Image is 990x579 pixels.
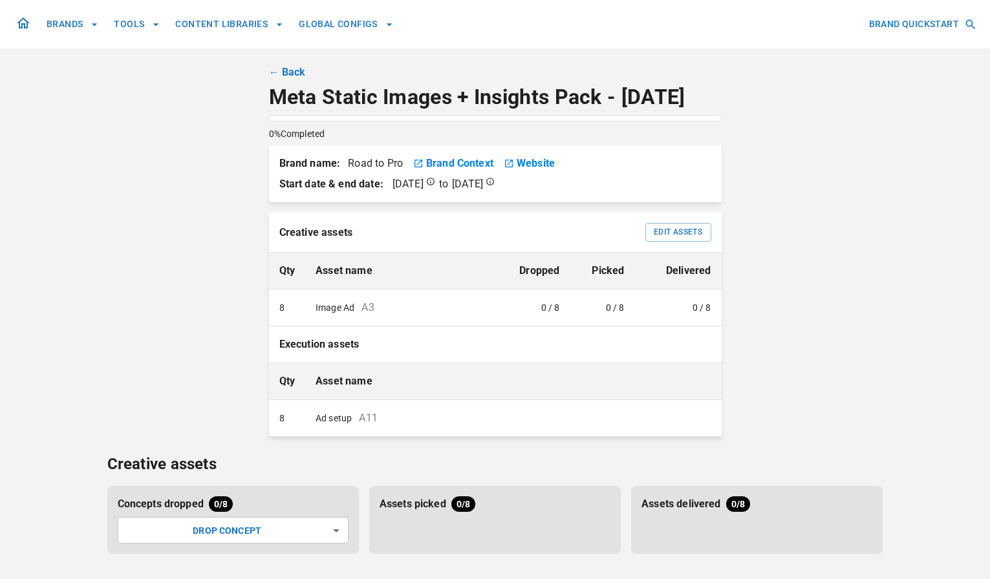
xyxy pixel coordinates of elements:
button: BRANDS [41,12,103,36]
a: Brand Context [426,156,493,171]
p: [DATE] [393,177,424,192]
th: Creative assets [269,213,635,253]
th: Qty [269,363,306,400]
th: Execution assets [269,326,722,363]
p: Road to Pro [279,156,403,171]
p: Meta Static Images + Insights Pack - [DATE] [269,85,722,110]
button: Edit Assets [645,223,711,242]
td: Image Ad [305,289,509,326]
p: Assets picked [380,496,446,512]
p: Assets delivered [641,496,720,512]
span: DROP CONCEPT [193,525,261,536]
a: ← Back [269,65,306,80]
button: GLOBAL CONFIGS [294,12,398,36]
th: Asset name [305,253,509,289]
a: Website [517,156,555,171]
span: A11 [359,412,377,424]
td: 8 [269,400,306,437]
p: [DATE] [452,177,483,192]
td: 8 [269,289,306,326]
button: BRAND QUICKSTART [864,12,980,36]
button: TOOLS [109,12,165,36]
p: Creative assets [107,452,883,476]
button: CONTENT LIBRARIES [170,12,288,36]
th: Qty [269,253,306,289]
th: Asset name [305,363,721,400]
span: 0/8 [451,498,475,511]
th: Dropped [509,253,570,289]
p: 0% Completed [269,127,325,140]
td: Ad setup [305,400,721,437]
td: 0 / 8 [509,289,570,326]
th: Delivered [635,253,722,289]
span: A3 [361,301,374,313]
span: to [279,176,495,192]
strong: Start date & end date: [279,176,383,192]
th: Picked [570,253,635,289]
strong: Brand name: [279,157,346,169]
td: 0 / 8 [635,289,722,326]
p: Concepts dropped [118,496,204,512]
span: 0/8 [209,498,233,511]
span: 0/8 [726,498,750,511]
td: 0 / 8 [570,289,635,326]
